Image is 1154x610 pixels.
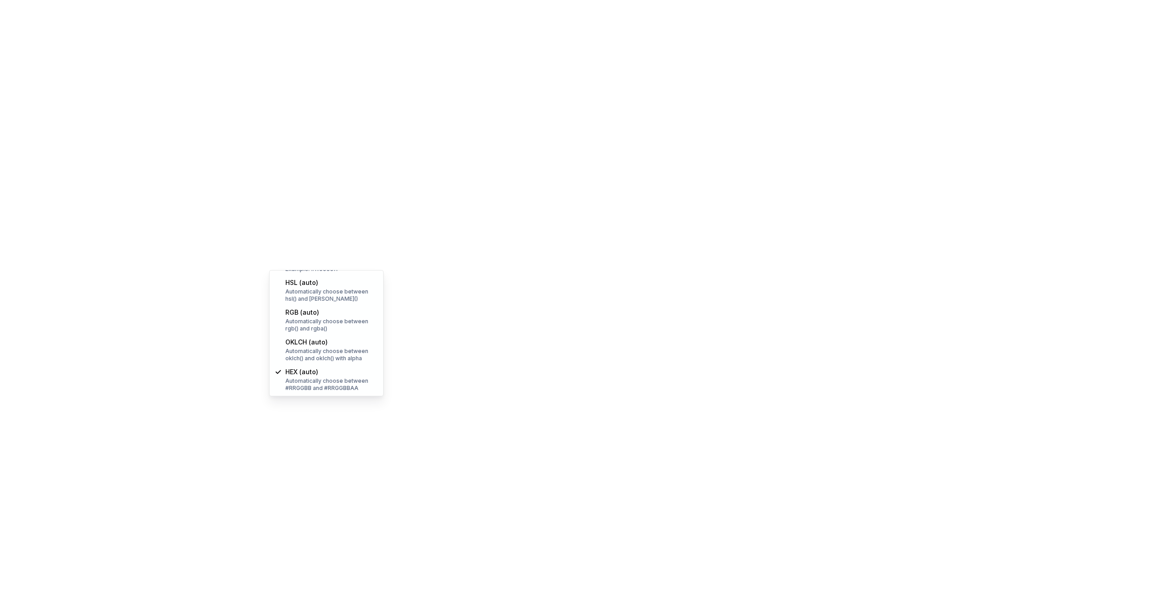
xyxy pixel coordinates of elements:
span: HEX (auto) [285,368,318,376]
span: RGB (auto) [285,308,319,316]
div: Automatically choose between oklch() and oklch() with alpha [285,348,378,362]
div: Automatically choose between hsl() and [PERSON_NAME]() [285,288,378,303]
span: HSL (auto) [285,279,318,286]
div: Automatically choose between rgb() and rgba() [285,318,378,332]
span: OKLCH (auto) [285,338,328,346]
div: Automatically choose between #RRGGBB and #RRGGBBAA [285,377,378,392]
